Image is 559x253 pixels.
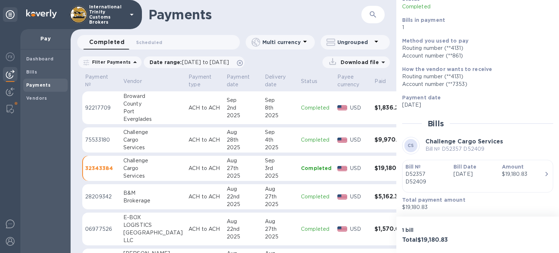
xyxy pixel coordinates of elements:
[265,165,295,172] div: 3rd
[350,225,369,233] p: USD
[265,157,295,165] div: Sep
[26,69,37,75] b: Bills
[227,172,259,180] div: 2025
[123,108,183,115] div: Port
[402,237,475,244] h3: Total $19,180.83
[136,39,162,46] span: Scheduled
[301,193,332,201] p: Completed
[402,24,547,31] p: 1
[89,59,131,65] p: Filter Payments
[374,226,406,233] h3: $1,570.00
[150,59,233,66] p: Date range :
[265,73,295,88] span: Delivery date
[337,194,347,199] img: USD
[26,35,65,42] p: Pay
[374,137,406,143] h3: $9,970.00
[148,7,361,22] h1: Payments
[227,104,259,112] div: 2nd
[227,144,259,151] div: 2025
[227,73,250,88] p: Payment date
[337,166,347,171] img: USD
[123,214,183,221] div: E-BOX
[227,129,259,136] div: Aug
[265,104,295,112] div: 8th
[123,221,183,229] div: LOGISTICS
[265,136,295,144] div: 4th
[453,164,476,170] b: Bill Date
[189,73,211,88] p: Payment type
[337,105,347,110] img: USD
[227,185,259,193] div: Aug
[402,3,499,11] p: Completed
[85,104,118,112] p: 92217709
[85,225,118,233] p: 06977526
[123,144,183,151] div: Services
[265,112,295,119] div: 2025
[265,144,295,151] div: 2025
[26,9,57,18] img: Logo
[265,96,295,104] div: Sep
[402,101,547,109] p: [DATE]
[337,73,359,88] p: Payee currency
[6,52,15,61] img: Foreign exchange
[301,136,332,144] p: Completed
[337,39,372,46] p: Ungrouped
[428,119,444,128] h2: Bills
[227,136,259,144] div: 28th
[265,129,295,136] div: Sep
[227,165,259,172] div: 27th
[425,145,503,153] p: Bill № D52357 D52409
[26,82,51,88] b: Payments
[123,78,142,85] p: Vendor
[402,66,492,72] b: How the vendor wants to receive
[402,203,547,211] p: $19,180.83
[402,17,445,23] b: Bills in payment
[265,218,295,225] div: Aug
[374,165,406,172] h3: $19,180.83
[402,38,468,44] b: Method you used to pay
[123,78,151,85] span: Vendor
[402,52,547,60] div: Account number (**861‬)
[85,73,108,88] p: Payment №
[227,73,259,88] span: Payment date
[402,197,465,203] b: Total payment amount
[227,225,259,233] div: 22nd
[425,138,503,145] b: Challenge Cargo Services
[337,73,369,88] span: Payee currency
[123,115,183,123] div: Everglades
[123,237,183,244] div: LLC
[374,104,406,111] h3: $1,836.26
[123,165,183,172] div: Cargo
[265,185,295,193] div: Aug
[350,193,369,201] p: USD
[85,165,118,172] p: 32343384
[189,225,221,233] p: ACH to ACH
[337,138,347,143] img: USD
[227,201,259,208] div: 2025
[144,56,245,68] div: Date range:[DATE] to [DATE]
[402,80,547,88] div: Account number (**7353)
[374,78,386,85] p: Paid
[301,78,317,85] p: Status
[123,129,183,136] div: Challenge
[227,157,259,165] div: Aug
[405,170,448,186] p: D52357 D52409
[337,226,347,232] img: USD
[453,170,496,178] p: [DATE]
[189,193,221,201] p: ACH to ACH
[402,73,547,80] div: Routing number (**4131)
[408,143,414,148] b: CS
[227,218,259,225] div: Aug
[350,104,369,112] p: USD
[123,92,183,100] div: Broward
[189,136,221,144] p: ACH to ACH
[85,136,118,144] p: 75533180
[227,193,259,201] div: 22nd
[265,193,295,201] div: 27th
[338,59,379,66] p: Download file
[402,44,547,52] div: Routing number (**4131)
[89,37,124,47] span: Completed
[265,233,295,241] div: 2025
[301,165,332,172] p: Completed
[402,95,441,100] b: Payment date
